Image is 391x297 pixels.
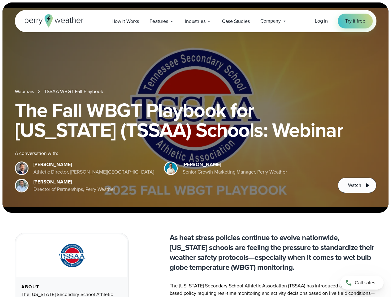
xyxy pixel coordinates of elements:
[183,161,287,168] div: [PERSON_NAME]
[44,88,103,95] a: TSSAA WBGT Fall Playbook
[185,18,205,25] span: Industries
[345,17,365,25] span: Try it free
[355,279,375,286] span: Call sales
[15,150,328,157] div: A conversation with:
[165,162,177,174] img: Spencer Patton, Perry Weather
[340,276,384,290] a: Call sales
[260,17,281,25] span: Company
[338,14,372,28] a: Try it free
[217,15,255,28] a: Case Studies
[21,285,122,290] div: About
[51,242,93,270] img: TSSAA-Tennessee-Secondary-School-Athletic-Association.svg
[183,168,287,176] div: Senior Growth Marketing Manager, Perry Weather
[33,168,154,176] div: Athletic Director, [PERSON_NAME][GEOGRAPHIC_DATA]
[16,180,28,192] img: Jeff Wood
[33,186,115,193] div: Director of Partnerships, Perry Weather
[15,88,34,95] a: Webinars
[338,178,376,193] button: Watch
[315,17,328,24] span: Log in
[222,18,250,25] span: Case Studies
[111,18,139,25] span: How it Works
[16,162,28,174] img: Brian Wyatt
[15,100,376,140] h1: The Fall WBGT Playbook for [US_STATE] (TSSAA) Schools: Webinar
[315,17,328,25] a: Log in
[33,161,154,168] div: [PERSON_NAME]
[33,178,115,186] div: [PERSON_NAME]
[15,88,376,95] nav: Breadcrumb
[348,182,361,189] span: Watch
[150,18,168,25] span: Features
[170,233,376,272] p: As heat stress policies continue to evolve nationwide, [US_STATE] schools are feeling the pressur...
[106,15,144,28] a: How it Works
